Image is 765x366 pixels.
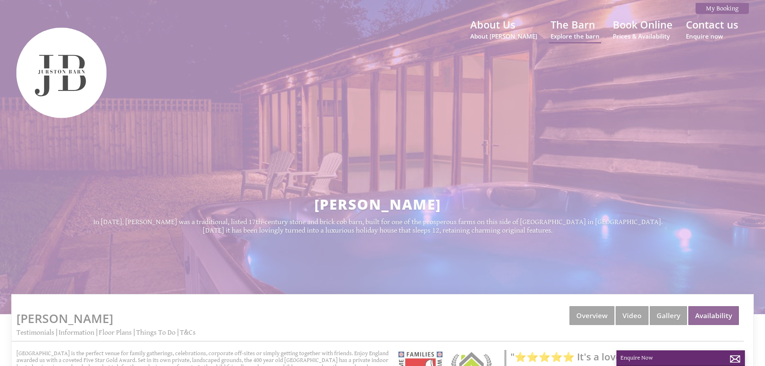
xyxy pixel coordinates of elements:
a: Testimonials [16,328,54,337]
a: Video [616,306,649,325]
a: T&Cs [180,328,196,337]
a: [PERSON_NAME] [16,310,113,327]
p: Enquire Now [620,354,741,361]
a: Overview [569,306,614,325]
a: My Booking [696,3,749,14]
a: Floor Plans [99,328,132,337]
a: About UsAbout [PERSON_NAME] [470,18,537,40]
small: Explore the barn [551,32,600,40]
a: The BarnExplore the barn [551,18,600,40]
a: Contact usEnquire now [686,18,738,40]
small: Enquire now [686,32,738,40]
small: Prices & Availability [613,32,673,40]
h2: [PERSON_NAME] [85,195,671,214]
a: Things To Do [136,328,175,337]
a: Information [59,328,94,337]
small: About [PERSON_NAME] [470,32,537,40]
img: Jurston Barn [11,22,112,123]
a: Gallery [650,306,687,325]
p: In [DATE], [PERSON_NAME] was a traditional, listed 17th-century stone and brick cob barn, built f... [85,218,671,235]
a: Availability [688,306,739,325]
a: Book OnlinePrices & Availability [613,18,673,40]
